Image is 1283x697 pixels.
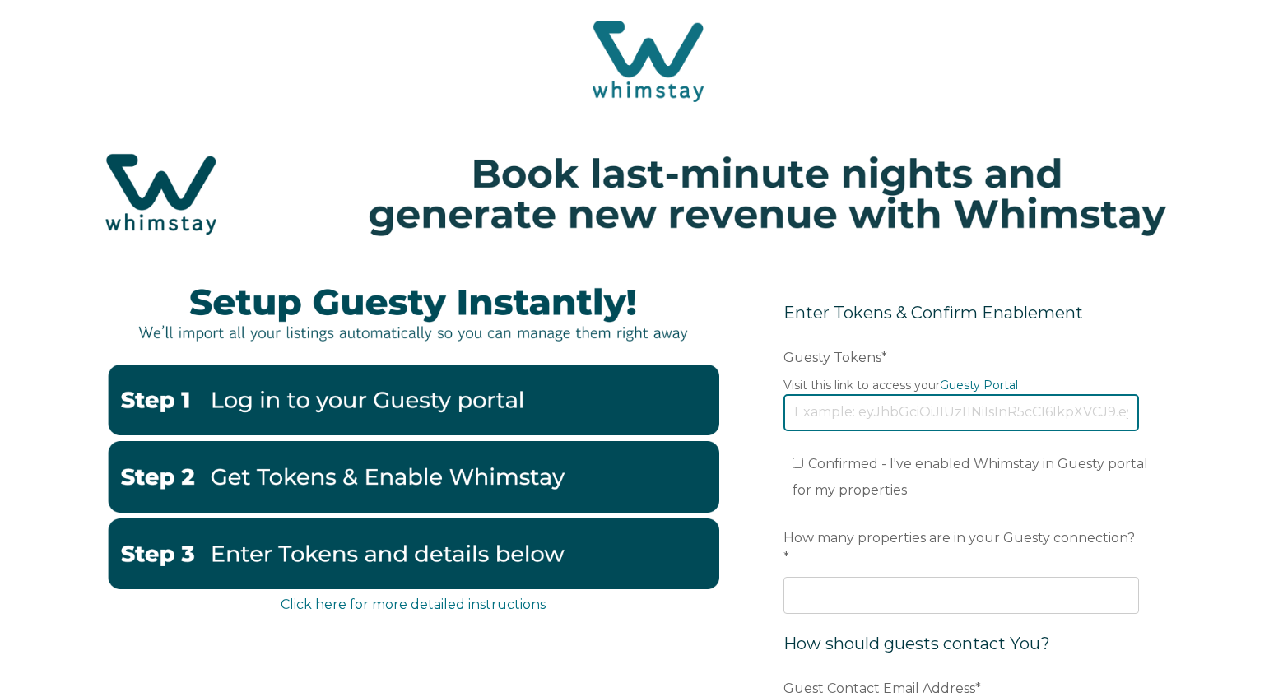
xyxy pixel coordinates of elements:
a: Click here for more detailed instructions [281,597,546,612]
img: Hubspot header for SSOB (4) [16,128,1267,260]
legend: Visit this link to access your [783,377,1139,394]
input: Example: eyJhbGciOiJIUzI1NiIsInR5cCI6IkpXVCJ9.eyJ0b2tlbklkIjoiNjQ2NjA0ODdiNWE1Njg1NzkyMGNjYThkIiw... [783,394,1139,430]
img: Guestystep1-2 [107,365,719,435]
span: Guesty Tokens [783,345,881,370]
span: Enter Tokens & Confirm Enablement [783,303,1083,323]
span: How should guests contact You? [783,634,1050,653]
img: instantlyguesty [107,266,719,358]
span: Confirmed - I've enabled Whimstay in Guesty portal for my properties [793,456,1148,498]
a: Guesty Portal [940,378,1018,393]
span: How many properties are in your Guesty connection? [783,525,1135,551]
input: Confirmed - I've enabled Whimstay in Guesty portal for my properties [793,458,803,468]
img: EnterbelowGuesty [107,518,719,589]
img: GuestyTokensandenable [107,441,719,512]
